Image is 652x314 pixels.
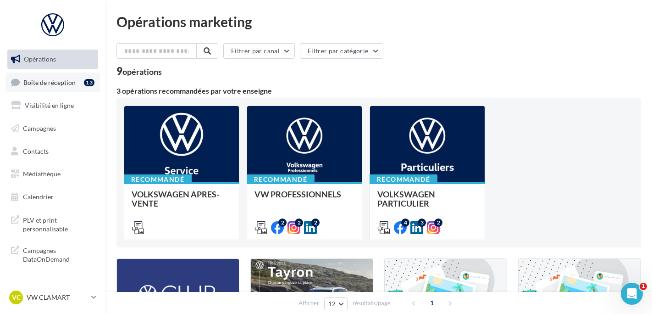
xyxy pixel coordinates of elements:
[84,79,94,86] div: 13
[6,142,100,161] a: Contacts
[640,283,647,290] span: 1
[124,174,192,185] div: Recommandé
[300,43,383,59] button: Filtrer par catégorie
[425,296,439,310] span: 1
[295,219,303,227] div: 2
[6,50,100,69] a: Opérations
[23,193,54,201] span: Calendrier
[116,87,641,95] div: 3 opérations recommandées par votre enseigne
[23,170,61,178] span: Médiathèque
[328,300,336,308] span: 12
[418,219,426,227] div: 3
[370,174,437,185] div: Recommandé
[434,219,442,227] div: 2
[25,101,74,109] span: Visibilité en ligne
[324,297,348,310] button: 12
[23,214,94,234] span: PLV et print personnalisable
[247,174,315,185] div: Recommandé
[7,289,98,306] a: VC VW CLAMART
[6,119,100,138] a: Campagnes
[23,78,76,86] span: Boîte de réception
[278,219,287,227] div: 2
[23,147,49,155] span: Contacts
[132,189,219,208] span: VOLKSWAGEN APRES-VENTE
[223,43,295,59] button: Filtrer par canal
[353,299,391,308] span: résultats/page
[6,164,100,184] a: Médiathèque
[377,189,435,208] span: VOLKSWAGEN PARTICULIER
[27,293,88,302] p: VW CLAMART
[6,73,100,92] a: Boîte de réception13
[6,241,100,268] a: Campagnes DataOnDemand
[23,124,56,132] span: Campagnes
[298,299,319,308] span: Afficher
[621,283,643,305] iframe: Intercom live chat
[311,219,320,227] div: 2
[6,210,100,237] a: PLV et print personnalisable
[6,187,100,207] a: Calendrier
[116,15,641,28] div: Opérations marketing
[401,219,409,227] div: 4
[23,244,94,264] span: Campagnes DataOnDemand
[254,189,341,199] span: VW PROFESSIONNELS
[116,66,162,76] div: 9
[122,67,162,76] div: opérations
[24,55,56,63] span: Opérations
[6,96,100,115] a: Visibilité en ligne
[12,293,21,302] span: VC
